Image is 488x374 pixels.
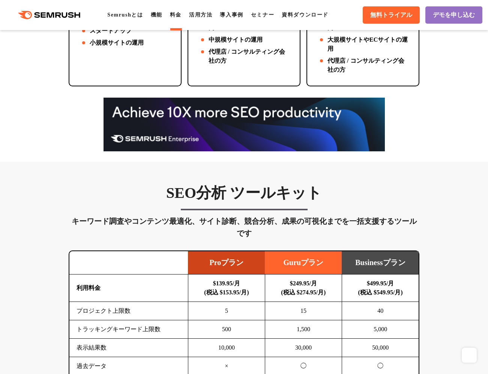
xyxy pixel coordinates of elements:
td: 50,000 [342,339,419,357]
td: Businessプラン [342,251,419,274]
td: Proプラン [188,251,265,274]
h3: SEO分析 ツールキット [69,184,420,202]
li: 小規模サイトの運用 [79,38,171,47]
a: 活用方法 [189,12,212,18]
li: 代理店 / コンサルティング会社の方 [198,47,290,65]
b: $139.95/月 (税込 $153.95/月) [204,280,249,296]
a: セミナー [251,12,274,18]
td: プロジェクト上限数 [69,302,188,320]
li: スタートアップ [79,26,171,35]
span: デモを申し込む [433,11,475,19]
td: 5,000 [342,320,419,339]
li: 大規模サイトやECサイトの運用 [317,35,409,53]
a: 料金 [170,12,182,18]
b: $249.95/月 (税込 $274.95/月) [281,280,326,296]
td: 10,000 [188,339,265,357]
div: キーワード調査やコンテンツ最適化、サイト診断、競合分析、成果の可視化までを一括支援するツールです [69,215,420,239]
td: トラッキングキーワード上限数 [69,320,188,339]
td: 15 [265,302,342,320]
a: Semrushとは [107,12,143,18]
a: 資料ダウンロード [282,12,329,18]
td: 500 [188,320,265,339]
li: 代理店 / コンサルティング会社の方 [317,56,409,74]
span: 無料トライアル [370,11,412,19]
td: 40 [342,302,419,320]
a: 機能 [151,12,162,18]
b: 利用料金 [77,285,101,291]
a: デモを申し込む [425,6,482,24]
td: 5 [188,302,265,320]
td: 30,000 [265,339,342,357]
td: Guruプラン [265,251,342,274]
td: 表示結果数 [69,339,188,357]
b: $499.95/月 (税込 $549.95/月) [358,280,403,296]
li: 中規模サイトの運用 [198,35,290,44]
a: 無料トライアル [363,6,420,24]
a: 導入事例 [220,12,243,18]
td: 1,500 [265,320,342,339]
